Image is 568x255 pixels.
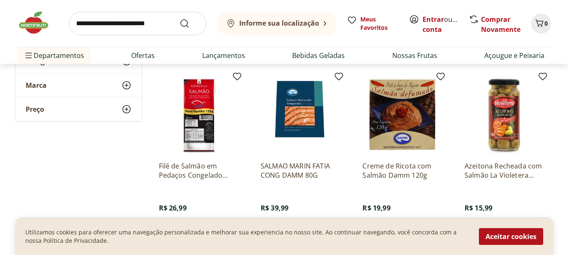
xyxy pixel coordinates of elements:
span: R$ 39,99 [261,203,288,213]
span: 0 [544,19,548,27]
a: Açougue e Peixaria [484,50,544,60]
span: Departamentos [24,45,84,66]
span: Preço [26,105,44,113]
a: Nossas Frutas [392,50,437,60]
span: Meus Favoritos [360,15,399,32]
a: Ofertas [131,50,155,60]
button: Submit Search [180,18,200,29]
a: SALMAO MARIN FATIA CONG DAMM 80G [261,161,341,180]
a: Lançamentos [202,50,245,60]
img: Hortifruti [17,10,59,35]
span: ou [423,14,460,34]
a: Entrar [423,15,444,24]
img: Creme de Ricota com Salmão Damm 120g [362,75,442,155]
p: Utilizamos cookies para oferecer uma navegação personalizada e melhorar sua experiencia no nosso ... [25,228,469,245]
img: Filé de Salmão em Pedaços Congelado Komdelli 125g [159,75,239,155]
a: Filé de Salmão em Pedaços Congelado Komdelli 125g [159,161,239,180]
a: Creme de Ricota com Salmão Damm 120g [362,161,442,180]
a: Bebidas Geladas [292,50,345,60]
button: Informe sua localização [217,12,337,35]
span: Marca [26,81,47,89]
b: Informe sua localização [239,18,319,28]
button: Carrinho [531,13,551,34]
button: Aceitar cookies [479,228,543,245]
a: Azeitona Recheada com Salmão La Violetera 130g [465,161,544,180]
button: Preço [16,97,142,121]
span: R$ 19,99 [362,203,390,213]
span: R$ 15,99 [465,203,492,213]
img: SALMAO MARIN FATIA CONG DAMM 80G [261,75,341,155]
button: Marca [16,74,142,97]
button: Menu [24,45,34,66]
img: Azeitona Recheada com Salmão La Violetera 130g [465,75,544,155]
a: Criar conta [423,15,469,34]
a: Comprar Novamente [481,15,520,34]
a: Meus Favoritos [347,15,399,32]
input: search [69,12,206,35]
span: R$ 26,99 [159,203,187,213]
